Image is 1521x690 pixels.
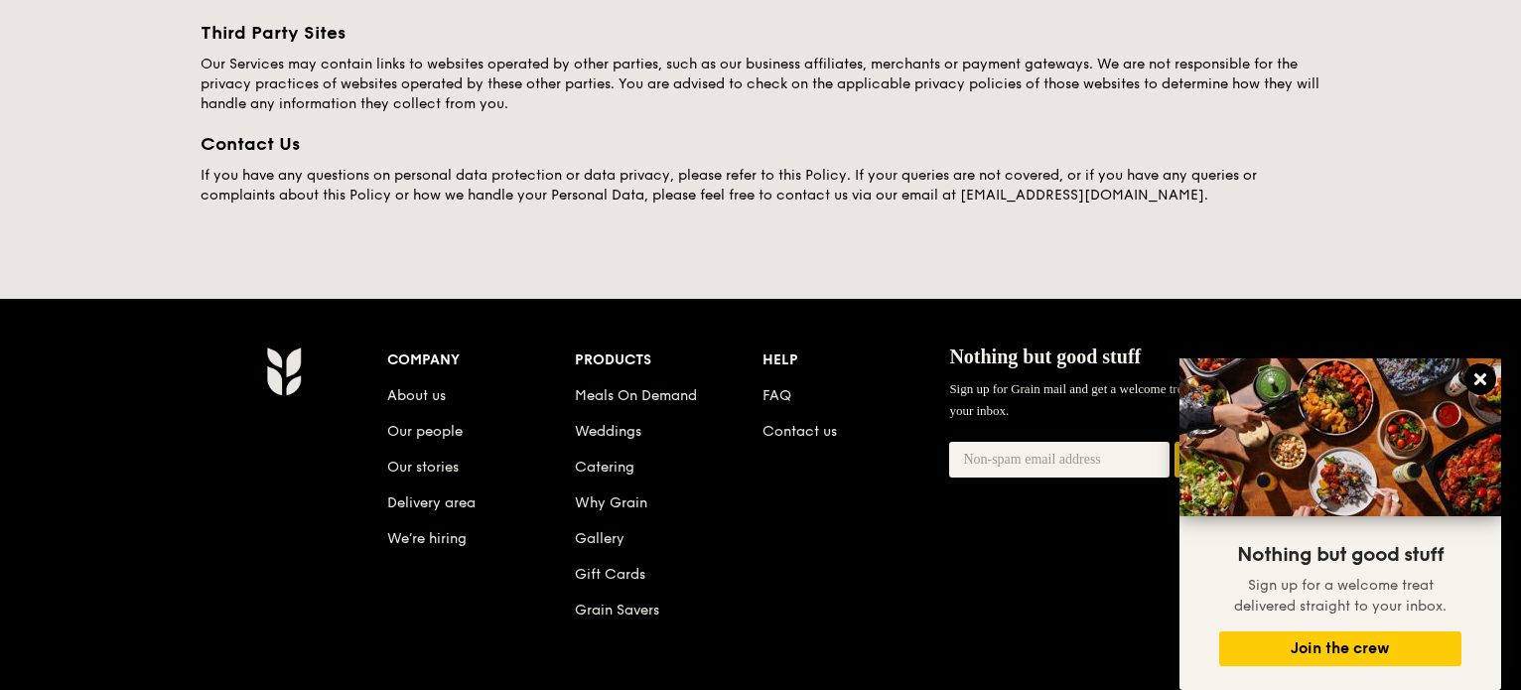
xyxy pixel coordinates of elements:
[201,166,1320,206] div: If you have any questions on personal data protection or data privacy, please refer to this Polic...
[1175,442,1324,479] button: Join the crew
[201,130,1320,158] h2: Contact Us
[387,530,467,547] a: We’re hiring
[575,346,762,374] div: Products
[575,602,659,619] a: Grain Savers
[387,459,459,476] a: Our stories
[575,566,645,583] a: Gift Cards
[387,387,446,404] a: About us
[762,423,837,440] a: Contact us
[266,346,301,396] img: Grain
[1237,543,1444,567] span: Nothing but good stuff
[949,381,1299,418] span: Sign up for Grain mail and get a welcome treat delivered straight to your inbox.
[1234,577,1447,615] span: Sign up for a welcome treat delivered straight to your inbox.
[1464,363,1496,395] button: Close
[387,346,575,374] div: Company
[387,494,476,511] a: Delivery area
[575,459,634,476] a: Catering
[575,530,624,547] a: Gallery
[762,387,791,404] a: FAQ
[575,387,697,404] a: Meals On Demand
[949,442,1170,478] input: Non-spam email address
[387,423,463,440] a: Our people
[762,346,950,374] div: Help
[201,19,1320,47] h2: Third Party Sites
[1219,631,1461,666] button: Join the crew
[201,55,1320,114] div: Our Services may contain links to websites operated by other parties, such as our business affili...
[1179,358,1501,516] img: DSC07876-Edit02-Large.jpeg
[575,423,641,440] a: Weddings
[575,494,647,511] a: Why Grain
[949,345,1141,367] span: Nothing but good stuff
